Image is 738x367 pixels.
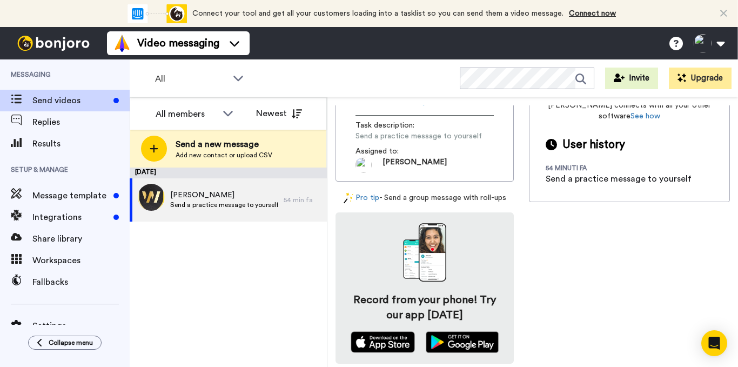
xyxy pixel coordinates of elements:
[630,112,660,120] a: See how
[355,146,431,157] span: Assigned to:
[426,331,499,353] img: playstore
[28,336,102,350] button: Collapse menu
[383,157,447,173] span: [PERSON_NAME]
[562,137,625,153] span: User history
[32,94,109,107] span: Send videos
[351,331,415,353] img: appstore
[170,201,278,209] span: Send a practice message to yourself
[176,151,272,159] span: Add new contact or upload CSV
[32,189,109,202] span: Message template
[32,276,130,289] span: Fallbacks
[344,192,379,204] a: Pro tip
[137,36,219,51] span: Video messaging
[669,68,732,89] button: Upgrade
[32,137,130,150] span: Results
[355,131,482,142] span: Send a practice message to yourself
[355,120,431,131] span: Task description :
[176,138,272,151] span: Send a new message
[344,192,353,204] img: magic-wand.svg
[32,232,130,245] span: Share library
[355,157,372,173] img: ALV-UjWMwb0i8bk29n5FO7IiwV1e5O8XQq6OUOrw-1L-shfXXxFgHcs3TdQhIOzHXNsCebmBaloFsvfb852zn5IHc_w-Cc8By...
[13,36,94,51] img: bj-logo-header-white.svg
[403,223,446,282] img: download
[113,35,131,52] img: vm-color.svg
[49,338,93,347] span: Collapse menu
[546,172,692,185] div: Send a practice message to yourself
[32,211,109,224] span: Integrations
[128,4,187,23] div: animation
[192,10,563,17] span: Connect your tool and get all your customers loading into a tasklist so you can send them a video...
[32,116,130,129] span: Replies
[32,319,130,332] span: Settings
[32,254,130,267] span: Workspaces
[130,168,327,178] div: [DATE]
[248,103,310,124] button: Newest
[346,292,503,323] h4: Record from your phone! Try our app [DATE]
[284,196,321,204] div: 54 min fa
[156,108,217,121] div: All members
[605,68,658,89] button: Invite
[546,164,616,172] div: 54 minuti fa
[336,192,514,204] div: - Send a group message with roll-ups
[170,190,278,201] span: [PERSON_NAME]
[546,100,713,122] span: [PERSON_NAME] connects with all your other software
[138,184,165,211] img: f8398b81-92b0-486e-b8f7-d0db290a66d4.jpg
[155,72,227,85] span: All
[701,330,727,356] div: Open Intercom Messenger
[569,10,616,17] a: Connect now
